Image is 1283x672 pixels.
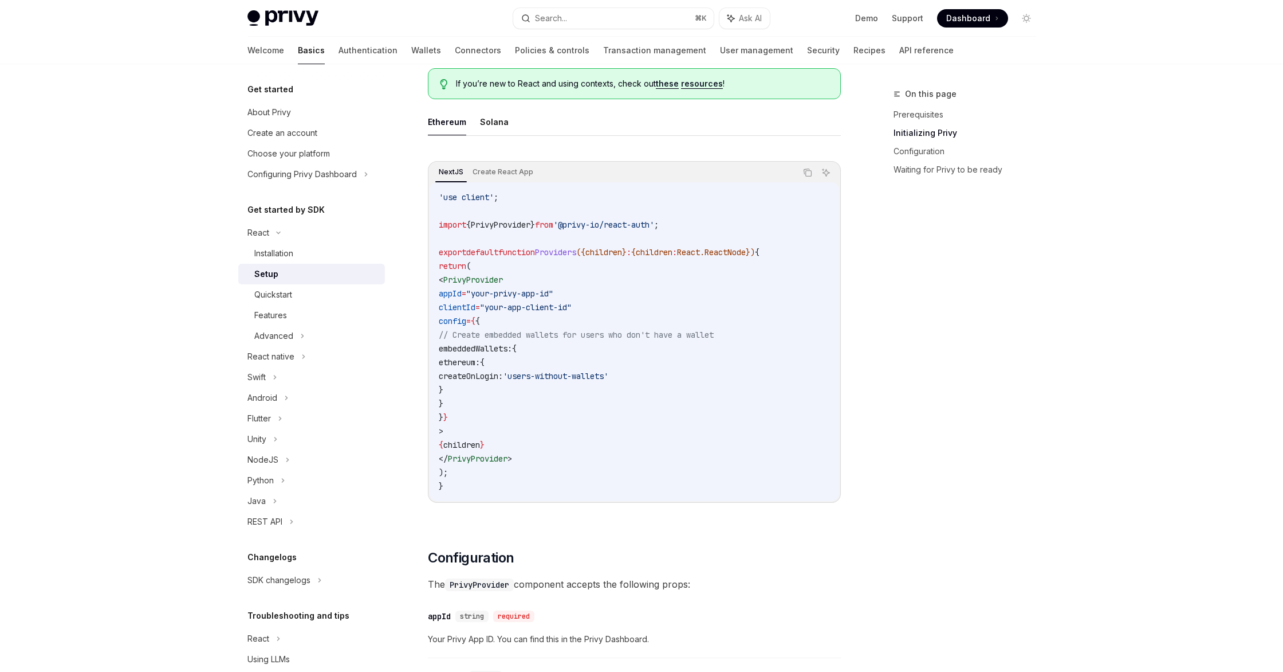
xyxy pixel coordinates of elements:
div: Create React App [469,165,537,179]
span: // Create embedded wallets for users who don't have a wallet [439,330,714,340]
span: clientId [439,302,475,312]
div: SDK changelogs [247,573,310,587]
div: Features [254,308,287,322]
a: API reference [899,37,954,64]
a: Authentication [339,37,398,64]
span: Providers [535,247,576,257]
button: Solana [480,108,509,135]
a: About Privy [238,102,385,123]
span: Configuration [428,549,514,567]
a: Features [238,305,385,326]
div: React native [247,350,294,364]
div: About Privy [247,106,291,119]
span: : [627,247,631,257]
a: Configuration [894,142,1045,161]
h5: Troubleshooting and tips [247,609,349,623]
a: Wallets [411,37,441,64]
a: Setup [238,264,385,284]
div: Choose your platform [247,147,330,161]
span: } [622,247,627,257]
div: Unity [247,432,266,446]
button: Ask AI [719,8,770,29]
div: Quickstart [254,288,292,302]
span: ; [654,220,659,230]
span: } [530,220,535,230]
a: Welcome [247,37,284,64]
a: Connectors [455,37,501,64]
span: { [439,440,443,450]
span: function [498,247,535,257]
span: ); [439,467,448,478]
div: Python [247,474,274,487]
span: Dashboard [946,13,990,24]
div: Search... [535,11,567,25]
span: children [636,247,672,257]
div: Flutter [247,412,271,425]
div: NodeJS [247,453,278,467]
svg: Tip [440,79,448,89]
a: Create an account [238,123,385,143]
span: createOnLogin: [439,371,503,381]
span: } [443,412,448,423]
code: PrivyProvider [445,579,514,591]
span: string [460,612,484,621]
span: } [439,481,443,491]
span: { [755,247,759,257]
span: { [512,343,517,354]
span: Your Privy App ID. You can find this in the Privy Dashboard. [428,632,841,646]
span: > [439,426,443,436]
span: 'users-without-wallets' [503,371,608,381]
span: PrivyProvider [443,275,503,285]
span: < [439,275,443,285]
span: "your-app-client-id" [480,302,572,312]
button: Ask AI [818,165,833,180]
span: On this page [905,87,957,101]
a: Initializing Privy [894,124,1045,142]
span: } [480,440,485,450]
div: appId [428,611,451,622]
span: ⌘ K [695,14,707,23]
a: Using LLMs [238,649,385,670]
a: Prerequisites [894,106,1045,124]
span: React [677,247,700,257]
a: Quickstart [238,284,385,305]
span: children [443,440,480,450]
span: "your-privy-app-id" [466,288,553,299]
div: Java [247,494,266,508]
a: Installation [238,243,385,264]
div: required [493,611,534,622]
span: import [439,220,466,230]
a: Recipes [853,37,885,64]
span: return [439,261,466,271]
div: Advanced [254,329,293,343]
span: ({ [576,247,585,257]
h5: Get started [247,83,293,96]
span: export [439,247,466,257]
div: REST API [247,515,282,529]
span: config [439,316,466,326]
span: appId [439,288,462,299]
span: : [672,247,677,257]
div: React [247,226,269,240]
span: Ask AI [739,13,762,24]
span: . [700,247,705,257]
div: Swift [247,370,266,384]
a: Demo [855,13,878,24]
a: Policies & controls [515,37,589,64]
span: = [466,316,471,326]
span: }) [746,247,755,257]
span: default [466,247,498,257]
div: Using LLMs [247,653,290,666]
span: } [439,398,443,409]
div: NextJS [435,165,467,179]
span: The component accepts the following props: [428,576,841,592]
a: Waiting for Privy to be ready [894,161,1045,179]
span: ReactNode [705,247,746,257]
span: } [439,385,443,395]
a: these [656,79,679,89]
span: = [475,302,480,312]
h5: Changelogs [247,550,297,564]
span: = [462,288,466,299]
a: Choose your platform [238,143,385,164]
a: Transaction management [603,37,706,64]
